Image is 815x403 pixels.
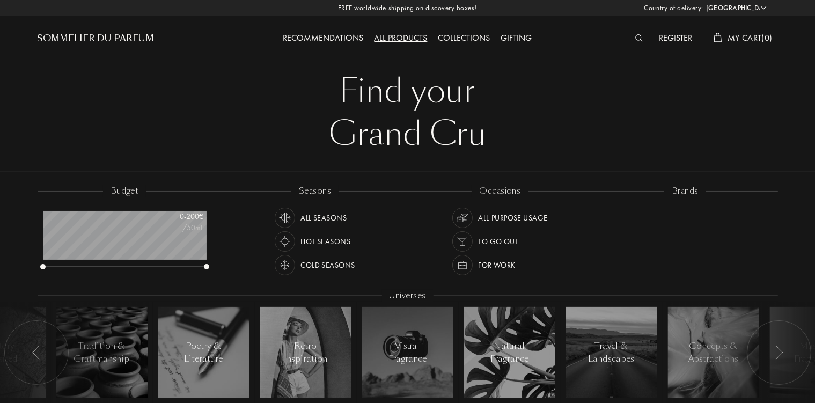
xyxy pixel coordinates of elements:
div: Collections [433,32,496,46]
img: arr_left.svg [32,346,41,360]
div: Retro Inspiration [283,340,328,365]
a: Recommendations [278,32,369,43]
img: usage_occasion_party_white.svg [455,234,470,249]
div: /50mL [150,222,204,233]
div: Visual Fragrance [385,340,430,365]
div: 0 - 200 € [150,211,204,222]
div: Natural Fragrance [487,340,532,365]
div: Poetry & Literature [181,340,226,365]
img: arr_left.svg [775,346,783,360]
div: seasons [291,185,339,197]
div: For Work [478,255,515,275]
div: Grand Cru [46,113,770,156]
span: My Cart ( 0 ) [728,32,772,43]
div: Register [654,32,697,46]
a: Register [654,32,697,43]
img: usage_season_cold_white.svg [277,258,292,273]
div: Cold Seasons [300,255,355,275]
a: Gifting [496,32,538,43]
span: Country of delivery: [644,3,703,13]
div: Recommendations [278,32,369,46]
img: usage_season_hot_white.svg [277,234,292,249]
img: usage_occasion_work_white.svg [455,258,470,273]
div: Gifting [496,32,538,46]
div: brands [664,185,706,197]
img: usage_occasion_all_white.svg [455,210,470,225]
a: Collections [433,32,496,43]
div: Find your [46,70,770,113]
div: occasions [472,185,528,197]
a: Sommelier du Parfum [38,32,155,45]
div: All Seasons [300,208,347,228]
div: Hot Seasons [300,231,350,252]
div: Travel & Landscapes [589,340,635,365]
div: budget [103,185,146,197]
a: All products [369,32,433,43]
div: All products [369,32,433,46]
div: All-purpose Usage [478,208,547,228]
img: search_icn_white.svg [635,34,643,42]
div: Universes [381,290,433,302]
img: cart_white.svg [714,33,722,42]
img: usage_season_average_white.svg [277,210,292,225]
div: To go Out [478,231,518,252]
